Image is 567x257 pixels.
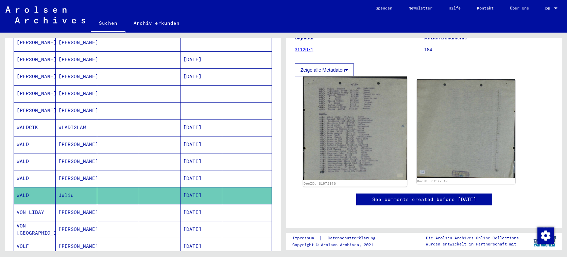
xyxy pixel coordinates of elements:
mat-cell: [DATE] [181,153,222,170]
mat-cell: WLADISLAW [56,119,98,136]
a: See comments created before [DATE] [372,196,476,203]
img: yv_logo.png [532,233,557,250]
div: | [292,235,383,242]
button: Zeige alle Metadaten [295,63,354,76]
mat-cell: [PERSON_NAME] [56,68,98,85]
b: Signatur [295,35,314,40]
mat-cell: WALDCIK [14,119,56,136]
p: Die Arolsen Archives Online-Collections [426,235,519,241]
p: Copyright © Arolsen Archives, 2021 [292,242,383,248]
b: Anzahl Dokumente [424,35,467,40]
mat-cell: [PERSON_NAME] [14,51,56,68]
mat-cell: [PERSON_NAME] [56,34,98,51]
mat-cell: [PERSON_NAME] [56,136,98,153]
mat-cell: Juliu [56,187,98,204]
mat-cell: [PERSON_NAME] [56,170,98,187]
mat-cell: [DATE] [181,51,222,68]
mat-cell: [PERSON_NAME] [14,34,56,51]
mat-cell: WALD [14,187,56,204]
img: Zustimmung ändern [537,227,554,244]
mat-cell: [PERSON_NAME] [56,221,98,238]
p: wurden entwickelt in Partnerschaft mit [426,241,519,247]
mat-cell: [PERSON_NAME] [56,102,98,119]
mat-cell: [DATE] [181,68,222,85]
mat-cell: [PERSON_NAME] [56,51,98,68]
mat-cell: VOLF [14,238,56,255]
a: 3112071 [295,47,313,52]
mat-cell: [DATE] [181,238,222,255]
mat-cell: VON [GEOGRAPHIC_DATA] [14,221,56,238]
a: Datenschutzerklärung [322,235,383,242]
mat-cell: [DATE] [181,136,222,153]
a: DocID: 81972940 [304,182,336,186]
img: 002.jpg [417,79,516,178]
a: Archiv erkunden [125,15,188,31]
mat-cell: [PERSON_NAME] [56,85,98,102]
mat-cell: [DATE] [181,119,222,136]
mat-cell: WALD [14,170,56,187]
a: Suchen [91,15,125,33]
mat-cell: [DATE] [181,204,222,221]
mat-cell: [PERSON_NAME] [56,153,98,170]
mat-cell: [DATE] [181,170,222,187]
mat-cell: WALD [14,136,56,153]
mat-cell: [DATE] [181,187,222,204]
mat-cell: [PERSON_NAME] [56,204,98,221]
img: Arolsen_neg.svg [5,6,85,23]
a: Impressum [292,235,319,242]
p: 184 [424,46,553,53]
a: DocID: 81972940 [417,179,448,183]
img: 001.jpg [303,76,407,180]
mat-cell: [PERSON_NAME] [14,102,56,119]
span: DE [545,6,553,11]
mat-cell: [PERSON_NAME] [56,238,98,255]
mat-cell: [PERSON_NAME] [14,85,56,102]
mat-cell: [DATE] [181,221,222,238]
mat-cell: VON LIBAY [14,204,56,221]
mat-cell: [PERSON_NAME] [14,68,56,85]
mat-cell: WALD [14,153,56,170]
